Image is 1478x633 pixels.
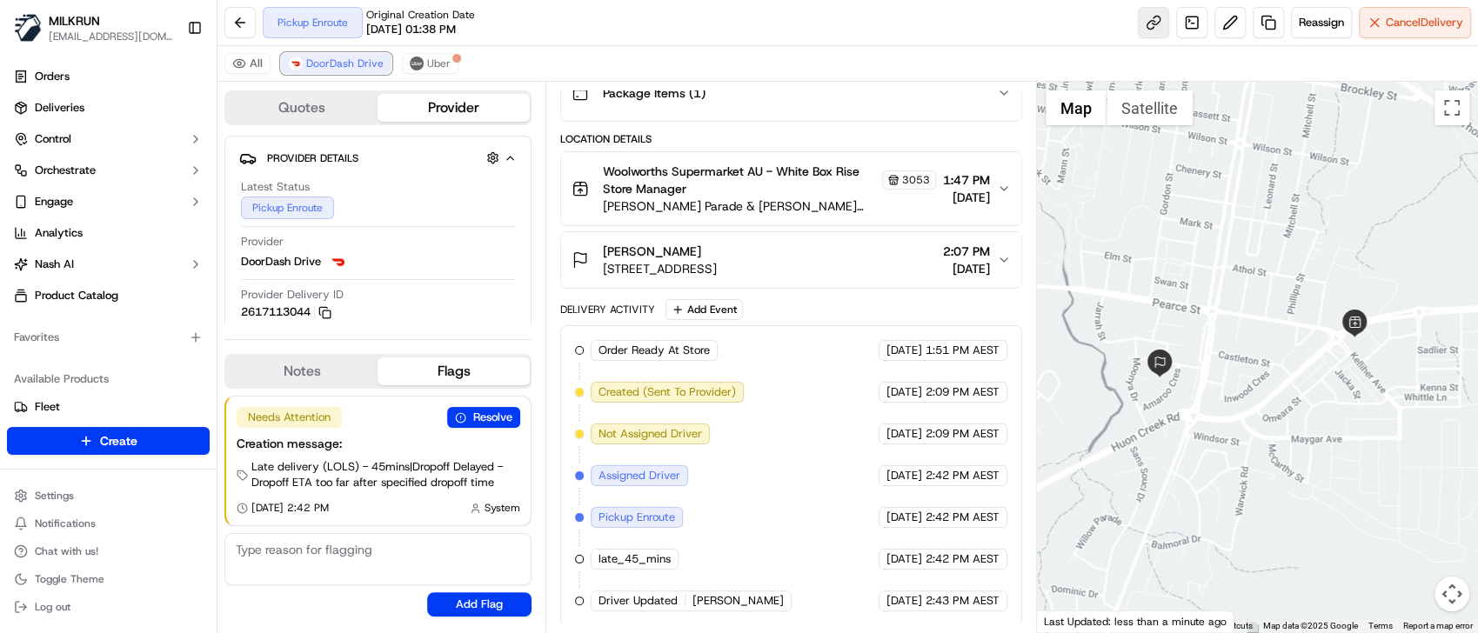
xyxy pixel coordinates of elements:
[1435,90,1469,125] button: Toggle fullscreen view
[1386,15,1463,30] span: Cancel Delivery
[366,8,475,22] span: Original Creation Date
[7,511,210,536] button: Notifications
[886,510,922,525] span: [DATE]
[599,510,675,525] span: Pickup Enroute
[49,30,173,43] button: [EMAIL_ADDRESS][DOMAIN_NAME]
[241,304,331,320] button: 2617113044
[237,435,520,452] div: Creation message:
[241,179,310,195] span: Latest Status
[926,551,1000,567] span: 2:42 PM AEST
[14,399,203,415] a: Fleet
[14,14,42,42] img: MILKRUN
[561,152,1021,225] button: Woolworths Supermarket AU - White Box Rise Store Manager3053[PERSON_NAME] Parade & [PERSON_NAME][...
[224,53,271,74] button: All
[561,232,1021,288] button: [PERSON_NAME][STREET_ADDRESS]2:07 PM[DATE]
[603,84,706,102] span: Package Items ( 1 )
[7,393,210,421] button: Fleet
[1041,610,1099,632] img: Google
[7,282,210,310] a: Product Catalog
[1359,7,1471,38] button: CancelDelivery
[35,100,84,116] span: Deliveries
[427,57,451,70] span: Uber
[7,188,210,216] button: Engage
[886,551,922,567] span: [DATE]
[7,157,210,184] button: Orchestrate
[886,384,922,400] span: [DATE]
[378,357,529,385] button: Flags
[1403,621,1473,630] a: Report a map error
[560,303,655,316] div: Delivery Activity
[427,592,532,616] button: Add Flag
[100,432,137,450] span: Create
[49,12,100,30] button: MILKRUN
[926,384,1000,400] span: 2:09 PM AEST
[599,426,702,442] span: Not Assigned Driver
[226,357,378,385] button: Notes
[35,131,71,147] span: Control
[237,407,342,428] div: Needs Attention
[943,189,990,206] span: [DATE]
[1291,7,1352,38] button: Reassign
[599,343,710,358] span: Order Ready At Store
[7,365,210,393] div: Available Products
[35,163,96,178] span: Orchestrate
[251,459,520,490] span: Late delivery (LOLS) - 45mins | Dropoff Delayed - Dropoff ETA too far after specified dropoff time
[7,539,210,563] button: Chat with us!
[1263,621,1358,630] span: Map data ©2025 Google
[35,572,104,586] span: Toggle Theme
[926,468,1000,483] span: 2:42 PM AEST
[603,243,701,260] span: [PERSON_NAME]
[603,163,879,197] span: Woolworths Supermarket AU - White Box Rise Store Manager
[926,510,1000,525] span: 2:42 PM AEST
[35,399,60,415] span: Fleet
[35,194,73,210] span: Engage
[943,171,990,189] span: 1:47 PM
[7,567,210,591] button: Toggle Theme
[560,132,1022,146] div: Location Details
[35,225,83,241] span: Analytics
[7,250,210,278] button: Nash AI
[251,501,329,515] span: [DATE] 2:42 PM
[267,151,358,165] span: Provider Details
[599,468,680,483] span: Assigned Driver
[1037,610,1234,632] div: Last Updated: less than a minute ago
[1107,90,1193,125] button: Show satellite imagery
[241,234,284,250] span: Provider
[1368,621,1393,630] a: Terms (opens in new tab)
[603,197,936,215] span: [PERSON_NAME] Parade & [PERSON_NAME][STREET_ADDRESS]
[7,427,210,455] button: Create
[35,257,74,272] span: Nash AI
[35,288,118,303] span: Product Catalog
[886,468,922,483] span: [DATE]
[599,384,736,400] span: Created (Sent To Provider)
[289,57,303,70] img: doordash_logo_v2.png
[239,143,517,172] button: Provider Details
[943,260,990,277] span: [DATE]
[7,483,210,508] button: Settings
[328,251,349,272] img: doordash_logo_v2.png
[485,501,520,515] span: System
[1299,15,1344,30] span: Reassign
[35,600,70,614] span: Log out
[926,593,1000,609] span: 2:43 PM AEST
[926,343,1000,358] span: 1:51 PM AEST
[7,595,210,619] button: Log out
[7,94,210,122] a: Deliveries
[410,57,424,70] img: uber-new-logo.jpeg
[7,7,180,49] button: MILKRUNMILKRUN[EMAIL_ADDRESS][DOMAIN_NAME]
[665,299,743,320] button: Add Event
[35,489,74,503] span: Settings
[402,53,458,74] button: Uber
[241,287,344,303] span: Provider Delivery ID
[599,593,678,609] span: Driver Updated
[378,94,529,122] button: Provider
[1046,90,1107,125] button: Show street map
[7,125,210,153] button: Control
[1435,576,1469,611] button: Map camera controls
[886,593,922,609] span: [DATE]
[7,63,210,90] a: Orders
[886,343,922,358] span: [DATE]
[943,243,990,260] span: 2:07 PM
